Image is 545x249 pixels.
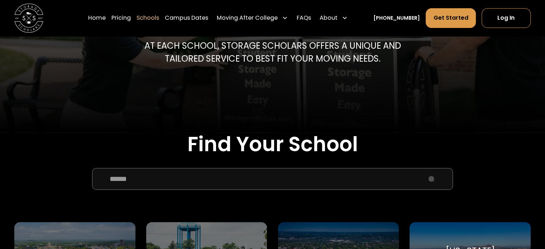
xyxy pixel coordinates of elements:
[111,8,131,28] a: Pricing
[88,8,106,28] a: Home
[373,14,420,22] a: [PHONE_NUMBER]
[141,39,404,66] p: At each school, storage scholars offers a unique and tailored service to best fit your Moving needs.
[426,8,475,28] a: Get Started
[14,4,43,33] a: home
[137,8,159,28] a: Schools
[165,8,208,28] a: Campus Dates
[482,8,531,28] a: Log In
[217,14,278,22] div: Moving After College
[320,14,338,22] div: About
[14,4,43,33] img: Storage Scholars main logo
[296,8,311,28] a: FAQs
[317,8,350,28] div: About
[14,132,530,157] h2: Find Your School
[214,8,291,28] div: Moving After College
